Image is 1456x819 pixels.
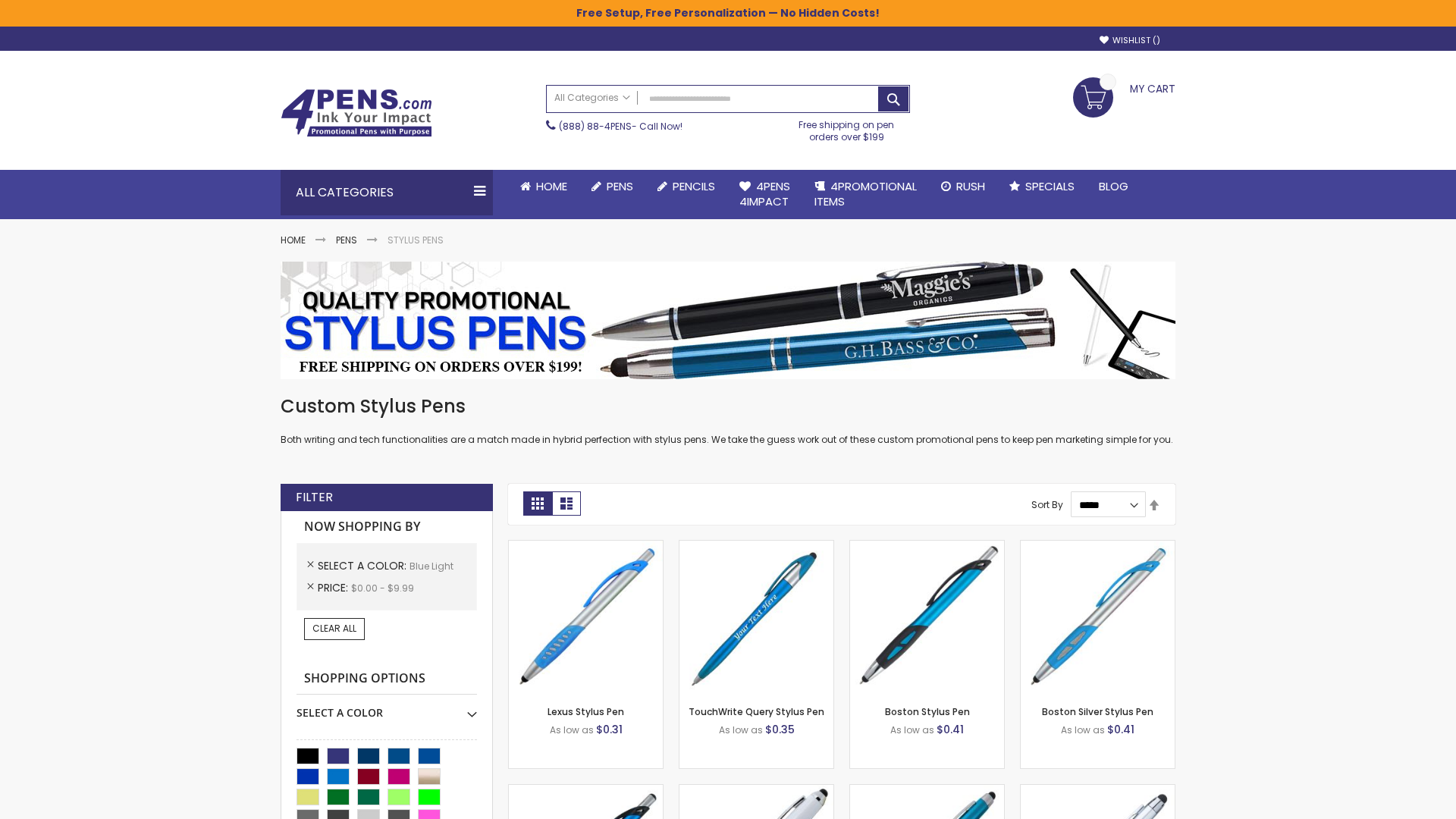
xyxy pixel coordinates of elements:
[547,86,638,111] a: All Categories
[1100,35,1160,46] a: Wishlist
[536,178,567,194] span: Home
[783,113,911,143] div: Free shipping on pen orders over $199
[689,705,824,718] a: TouchWrite Query Stylus Pen
[997,170,1087,203] a: Specials
[1021,541,1175,695] img: Boston Silver Stylus Pen-Blue - Light
[739,178,790,209] span: 4Pens 4impact
[579,170,645,203] a: Pens
[885,705,970,718] a: Boston Stylus Pen
[890,723,934,736] span: As low as
[850,784,1004,797] a: Lory Metallic Stylus Pen-Blue - Light
[802,170,929,219] a: 4PROMOTIONALITEMS
[850,541,1004,695] img: Boston Stylus Pen-Blue - Light
[814,178,917,209] span: 4PROMOTIONAL ITEMS
[351,582,414,595] span: $0.00 - $9.99
[509,541,663,695] img: Lexus Stylus Pen-Blue - Light
[607,178,633,194] span: Pens
[297,663,477,695] strong: Shopping Options
[523,491,552,516] strong: Grid
[318,580,351,595] span: Price
[679,540,833,553] a: TouchWrite Query Stylus Pen-Blue Light
[296,489,333,506] strong: Filter
[1021,784,1175,797] a: Silver Cool Grip Stylus Pen-Blue - Light
[1025,178,1075,194] span: Specials
[1087,170,1141,203] a: Blog
[281,89,432,137] img: 4Pens Custom Pens and Promotional Products
[312,622,356,635] span: Clear All
[673,178,715,194] span: Pencils
[281,234,306,246] a: Home
[509,540,663,553] a: Lexus Stylus Pen-Blue - Light
[679,541,833,695] img: TouchWrite Query Stylus Pen-Blue Light
[336,234,357,246] a: Pens
[1107,722,1134,737] span: $0.41
[679,784,833,797] a: Kimberly Logo Stylus Pens-LT-Blue
[937,722,964,737] span: $0.41
[727,170,802,219] a: 4Pens4impact
[719,723,763,736] span: As low as
[281,170,493,215] div: All Categories
[304,618,365,639] a: Clear All
[559,120,682,133] span: - Call Now!
[1099,178,1128,194] span: Blog
[509,784,663,797] a: Lexus Metallic Stylus Pen-Blue - Light
[1061,723,1105,736] span: As low as
[508,170,579,203] a: Home
[850,540,1004,553] a: Boston Stylus Pen-Blue - Light
[409,560,453,573] span: Blue Light
[281,394,1175,419] h1: Custom Stylus Pens
[1021,540,1175,553] a: Boston Silver Stylus Pen-Blue - Light
[645,170,727,203] a: Pencils
[1042,705,1153,718] a: Boston Silver Stylus Pen
[318,558,409,573] span: Select A Color
[550,723,594,736] span: As low as
[765,722,795,737] span: $0.35
[1031,498,1063,511] label: Sort By
[929,170,997,203] a: Rush
[297,511,477,543] strong: Now Shopping by
[559,120,632,133] a: (888) 88-4PENS
[281,394,1175,447] div: Both writing and tech functionalities are a match made in hybrid perfection with stylus pens. We ...
[956,178,985,194] span: Rush
[596,722,623,737] span: $0.31
[548,705,624,718] a: Lexus Stylus Pen
[554,92,630,104] span: All Categories
[388,234,444,246] strong: Stylus Pens
[281,262,1175,379] img: Stylus Pens
[297,695,477,720] div: Select A Color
